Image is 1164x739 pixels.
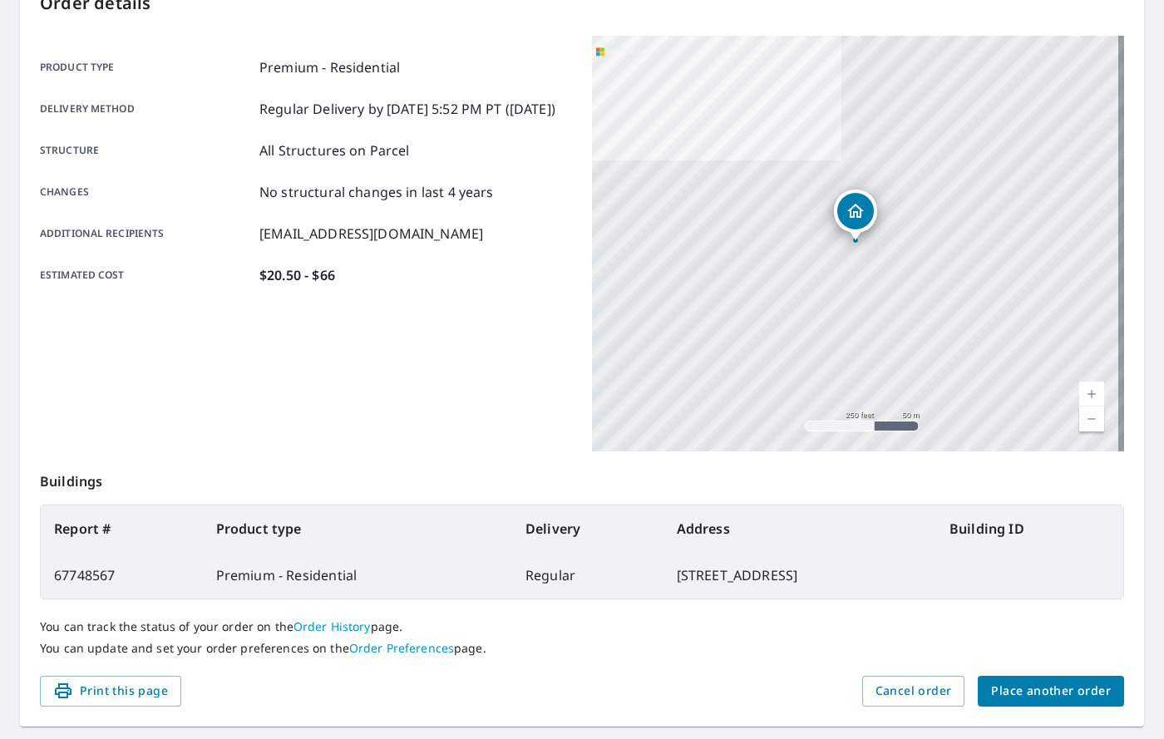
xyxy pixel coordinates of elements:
[40,182,253,202] p: Changes
[40,57,253,77] p: Product type
[259,57,400,77] p: Premium - Residential
[834,190,877,241] div: Dropped pin, building 1, Residential property, 3132 Babashaw Ct Fairfax, VA 22031
[203,505,512,552] th: Product type
[862,676,965,707] button: Cancel order
[41,505,203,552] th: Report #
[259,265,335,285] p: $20.50 - $66
[991,681,1111,702] span: Place another order
[259,182,494,202] p: No structural changes in last 4 years
[259,99,555,119] p: Regular Delivery by [DATE] 5:52 PM PT ([DATE])
[40,641,1124,656] p: You can update and set your order preferences on the page.
[41,552,203,599] td: 67748567
[40,619,1124,634] p: You can track the status of your order on the page.
[875,681,952,702] span: Cancel order
[259,140,410,160] p: All Structures on Parcel
[259,224,483,244] p: [EMAIL_ADDRESS][DOMAIN_NAME]
[203,552,512,599] td: Premium - Residential
[936,505,1123,552] th: Building ID
[40,99,253,119] p: Delivery method
[53,681,168,702] span: Print this page
[40,140,253,160] p: Structure
[512,552,663,599] td: Regular
[40,676,181,707] button: Print this page
[978,676,1124,707] button: Place another order
[1079,382,1104,406] a: Current Level 17, Zoom In
[40,224,253,244] p: Additional recipients
[663,505,936,552] th: Address
[512,505,663,552] th: Delivery
[663,552,936,599] td: [STREET_ADDRESS]
[40,265,253,285] p: Estimated cost
[349,640,454,656] a: Order Preferences
[1079,406,1104,431] a: Current Level 17, Zoom Out
[40,451,1124,505] p: Buildings
[293,618,371,634] a: Order History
